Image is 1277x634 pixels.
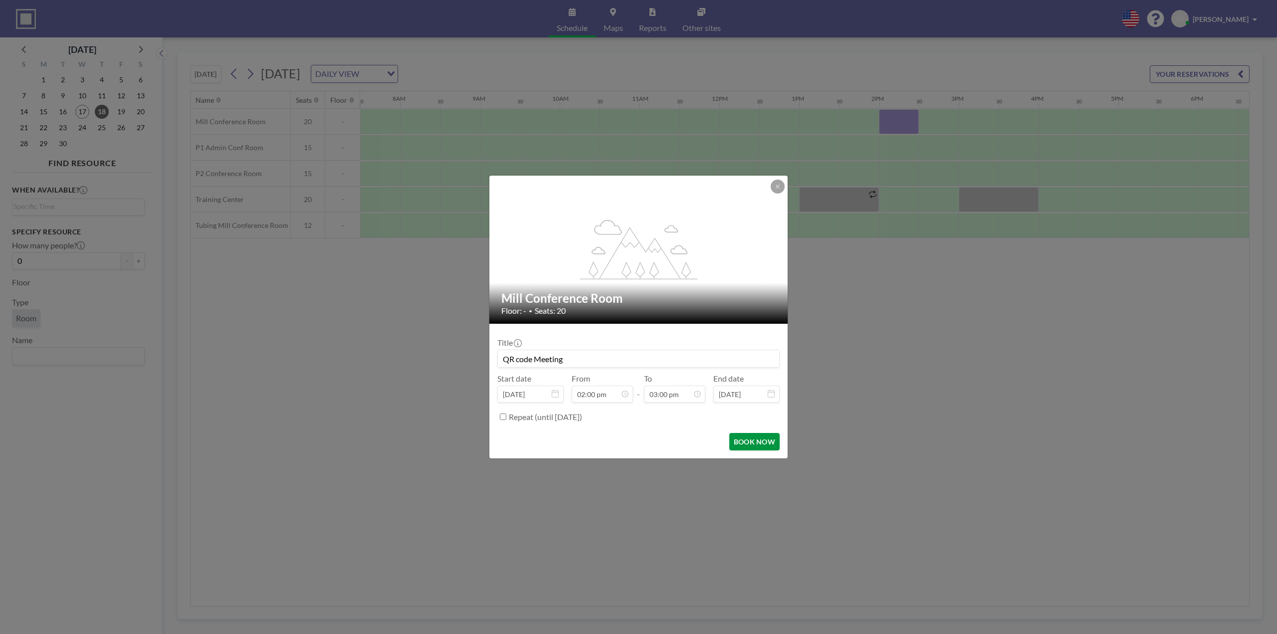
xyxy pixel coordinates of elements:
[572,374,590,384] label: From
[637,377,640,399] span: -
[713,374,744,384] label: End date
[509,412,582,422] label: Repeat (until [DATE])
[580,219,698,279] g: flex-grow: 1.2;
[729,433,780,450] button: BOOK NOW
[535,306,566,316] span: Seats: 20
[529,307,532,315] span: •
[497,338,521,348] label: Title
[501,306,526,316] span: Floor: -
[644,374,652,384] label: To
[497,374,531,384] label: Start date
[501,291,777,306] h2: Mill Conference Room
[498,350,779,367] input: Philip's reservation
